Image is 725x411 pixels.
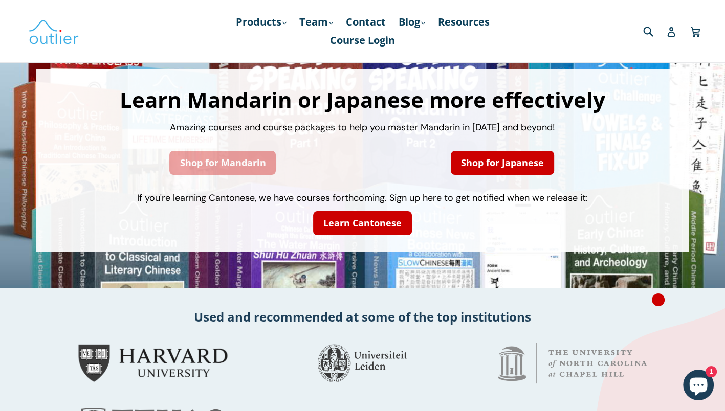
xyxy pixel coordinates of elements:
span: Amazing courses and course packages to help you master Mandarin in [DATE] and beyond! [170,121,555,133]
a: Products [231,13,292,31]
a: Team [294,13,338,31]
a: Resources [433,13,495,31]
a: Contact [341,13,391,31]
a: Shop for Mandarin [169,151,276,175]
span: If you're learning Cantonese, we have courses forthcoming. Sign up here to get notified when we r... [137,192,588,204]
a: Blog [393,13,430,31]
a: Course Login [325,31,400,50]
a: Shop for Japanese [451,151,554,175]
a: Learn Cantonese [313,211,412,235]
img: Outlier Linguistics [28,16,79,46]
inbox-online-store-chat: Shopify online store chat [680,370,717,403]
input: Search [641,20,669,41]
h1: Learn Mandarin or Japanese more effectively [47,89,678,110]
